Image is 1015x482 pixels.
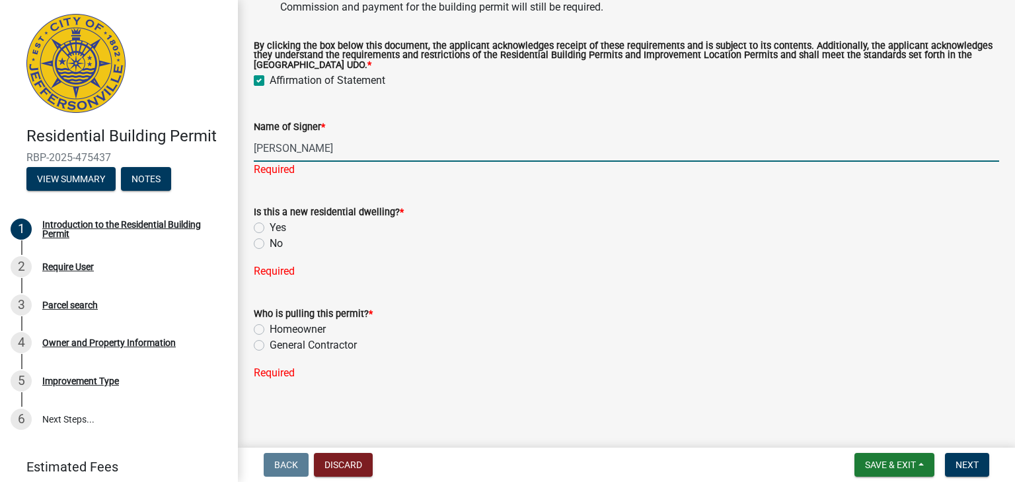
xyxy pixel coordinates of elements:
[865,460,916,470] span: Save & Exit
[42,338,176,347] div: Owner and Property Information
[11,332,32,353] div: 4
[26,14,126,113] img: City of Jeffersonville, Indiana
[254,162,999,178] div: Required
[270,337,357,353] label: General Contractor
[254,365,999,381] div: Required
[274,460,298,470] span: Back
[314,453,373,477] button: Discard
[121,167,171,191] button: Notes
[11,294,32,316] div: 3
[42,220,217,238] div: Introduction to the Residential Building Permit
[270,322,326,337] label: Homeowner
[26,127,227,146] h4: Residential Building Permit
[11,219,32,240] div: 1
[42,376,119,386] div: Improvement Type
[945,453,989,477] button: Next
[11,370,32,392] div: 5
[42,300,98,310] div: Parcel search
[254,42,999,70] label: By clicking the box below this document, the applicant acknowledges receipt of these requirements...
[26,151,211,164] span: RBP-2025-475437
[264,453,309,477] button: Back
[270,73,385,88] label: Affirmation of Statement
[11,256,32,277] div: 2
[42,262,94,271] div: Require User
[11,454,217,480] a: Estimated Fees
[11,409,32,430] div: 6
[854,453,934,477] button: Save & Exit
[956,460,979,470] span: Next
[270,236,283,252] label: No
[254,263,999,279] div: Required
[254,123,325,132] label: Name of Signer
[26,167,116,191] button: View Summary
[121,174,171,185] wm-modal-confirm: Notes
[26,174,116,185] wm-modal-confirm: Summary
[270,220,286,236] label: Yes
[254,310,373,319] label: Who is pulling this permit?
[254,208,404,217] label: Is this a new residential dwelling?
